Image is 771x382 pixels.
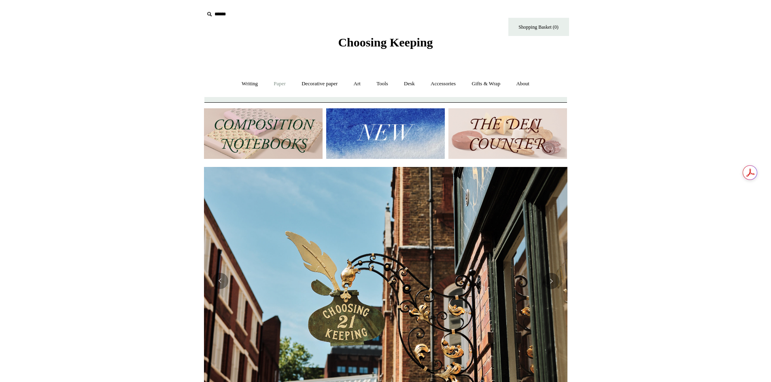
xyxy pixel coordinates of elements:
button: Previous [212,273,228,289]
a: About [509,73,537,95]
a: Shopping Basket (0) [508,18,569,36]
button: Next [543,273,559,289]
a: Paper [266,73,293,95]
a: Writing paper and envelopes [442,97,517,118]
img: The Deli Counter [448,108,567,159]
a: Writing [234,73,265,95]
a: Art [346,73,368,95]
a: Notebooks [254,97,291,118]
a: 📆 Dated Diaries 📆 [292,97,351,118]
a: Desk [397,73,422,95]
img: New.jpg__PID:f73bdf93-380a-4a35-bcfe-7823039498e1 [326,108,445,159]
img: 202302 Composition ledgers.jpg__PID:69722ee6-fa44-49dd-a067-31375e5d54ec [204,108,323,159]
a: Greeting cards [396,97,441,118]
a: Accessories [423,73,463,95]
a: Decorative paper [294,73,345,95]
a: Choosing Keeping [338,42,433,48]
span: Choosing Keeping [338,36,433,49]
a: Tools [369,73,395,95]
a: Sketchbooks [353,97,394,118]
a: Gifts & Wrap [464,73,508,95]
